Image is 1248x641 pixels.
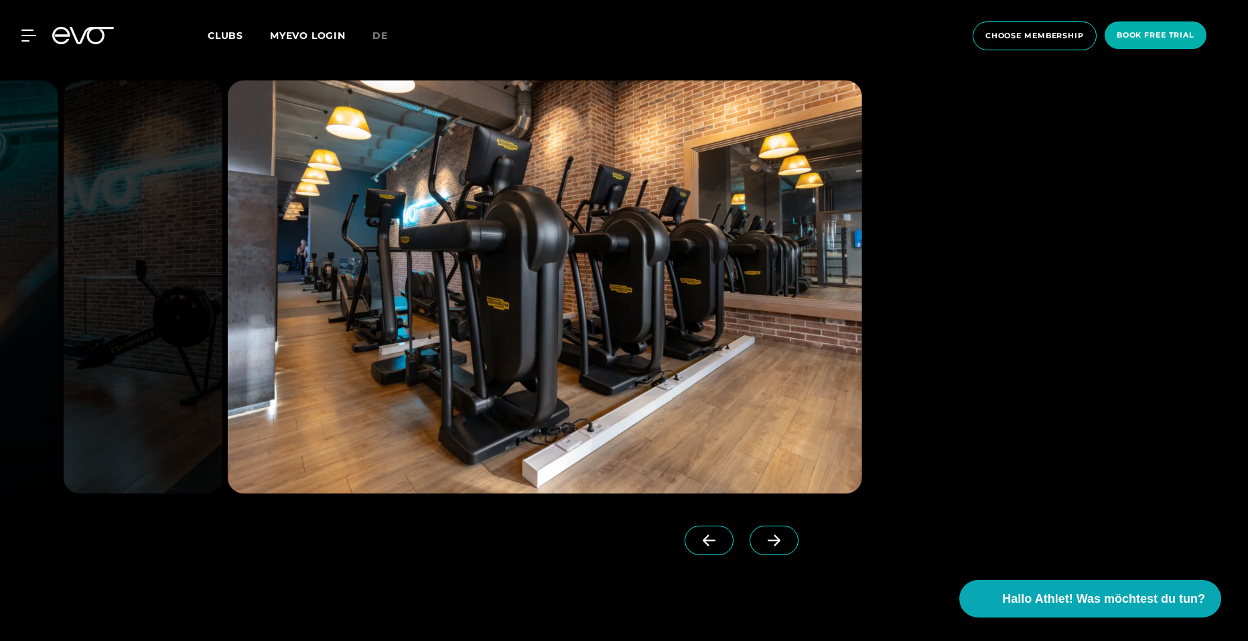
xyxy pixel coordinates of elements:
span: Clubs [208,30,243,42]
img: evofitness [64,80,222,493]
img: evofitness [227,80,861,493]
a: MYEVO LOGIN [270,30,346,42]
span: de [372,30,388,42]
span: book free trial [1117,30,1194,41]
a: book free trial [1101,21,1210,50]
a: de [372,28,404,44]
button: Hallo Athlet! Was möchtest du tun? [959,580,1221,618]
a: Clubs [208,29,270,42]
span: choose membership [985,30,1084,42]
a: choose membership [969,21,1101,50]
span: Hallo Athlet! Was möchtest du tun? [1002,590,1205,608]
